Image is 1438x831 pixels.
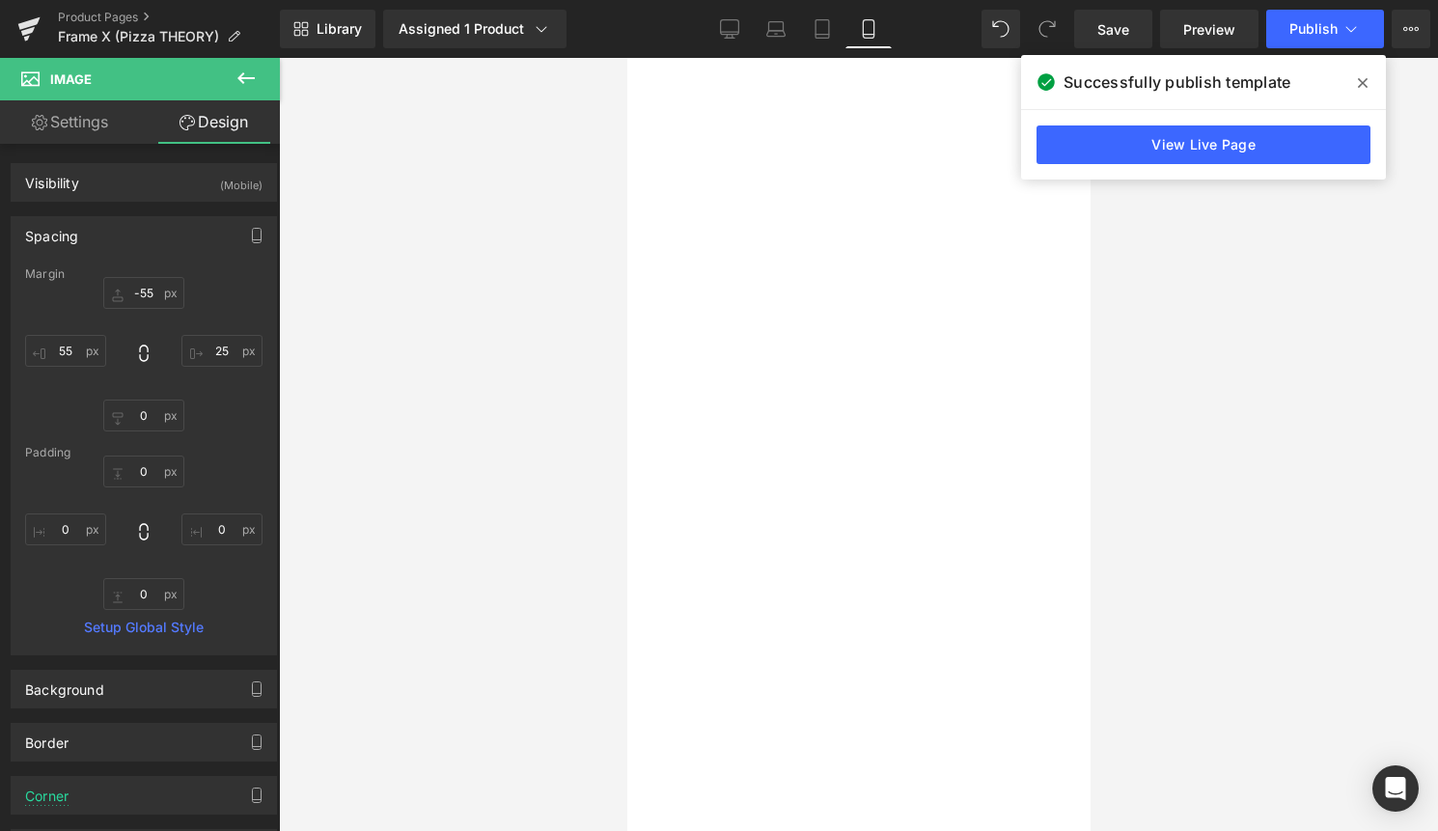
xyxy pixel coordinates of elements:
[399,19,551,39] div: Assigned 1 Product
[1183,19,1235,40] span: Preview
[280,10,375,48] a: New Library
[25,164,79,191] div: Visibility
[58,29,219,44] span: Frame X (Pizza THEORY)
[25,777,69,804] div: Corner
[50,71,92,87] span: Image
[181,513,263,545] input: 0
[1372,765,1419,812] div: Open Intercom Messenger
[845,10,892,48] a: Mobile
[103,277,184,309] input: 0
[181,335,263,367] input: 0
[103,578,184,610] input: 0
[25,724,69,751] div: Border
[1289,21,1338,37] span: Publish
[25,267,263,281] div: Margin
[317,20,362,38] span: Library
[103,400,184,431] input: 0
[706,10,753,48] a: Desktop
[25,217,78,244] div: Spacing
[144,100,284,144] a: Design
[1160,10,1258,48] a: Preview
[1064,70,1290,94] span: Successfully publish template
[1097,19,1129,40] span: Save
[220,164,263,196] div: (Mobile)
[103,456,184,487] input: 0
[799,10,845,48] a: Tablet
[25,513,106,545] input: 0
[25,620,263,635] a: Setup Global Style
[25,335,106,367] input: 0
[1028,10,1066,48] button: Redo
[753,10,799,48] a: Laptop
[1037,125,1370,164] a: View Live Page
[58,10,280,25] a: Product Pages
[25,671,104,698] div: Background
[1266,10,1384,48] button: Publish
[982,10,1020,48] button: Undo
[1392,10,1430,48] button: More
[25,446,263,459] div: Padding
